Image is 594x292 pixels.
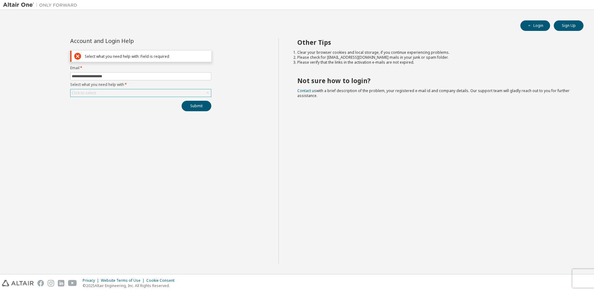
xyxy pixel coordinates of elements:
[297,55,573,60] li: Please check for [EMAIL_ADDRESS][DOMAIN_NAME] mails in your junk or spam folder.
[71,89,211,97] div: Click to select
[48,280,54,286] img: instagram.svg
[68,280,77,286] img: youtube.svg
[70,66,211,70] label: Email
[83,278,101,283] div: Privacy
[72,91,96,95] div: Click to select
[297,77,573,85] h2: Not sure how to login?
[70,82,211,87] label: Select what you need help with
[85,54,209,59] div: Select what you need help with: Field is required
[58,280,64,286] img: linkedin.svg
[297,88,316,93] a: Contact us
[520,20,550,31] button: Login
[83,283,178,288] p: © 2025 Altair Engineering, Inc. All Rights Reserved.
[297,88,570,98] span: with a brief description of the problem, your registered e-mail id and company details. Our suppo...
[554,20,583,31] button: Sign Up
[297,50,573,55] li: Clear your browser cookies and local storage, if you continue experiencing problems.
[297,60,573,65] li: Please verify that the links in the activation e-mails are not expired.
[70,38,183,43] div: Account and Login Help
[101,278,146,283] div: Website Terms of Use
[3,2,80,8] img: Altair One
[146,278,178,283] div: Cookie Consent
[297,38,573,46] h2: Other Tips
[182,101,211,111] button: Submit
[2,280,34,286] img: altair_logo.svg
[37,280,44,286] img: facebook.svg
